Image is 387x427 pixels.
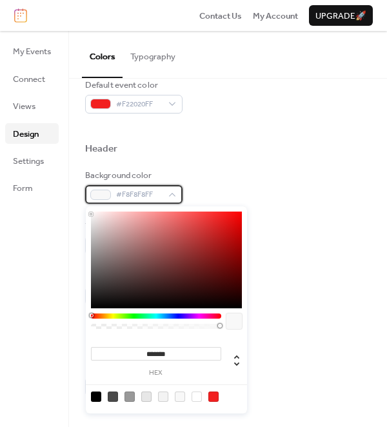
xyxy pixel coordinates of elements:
[158,392,168,402] div: rgb(243, 243, 243)
[5,41,59,61] a: My Events
[192,392,202,402] div: rgb(255, 255, 255)
[108,392,118,402] div: rgb(74, 74, 74)
[208,392,219,402] div: rgb(242, 32, 32)
[13,128,39,141] span: Design
[91,392,101,402] div: rgb(0, 0, 0)
[315,10,366,23] span: Upgrade 🚀
[91,370,221,377] label: hex
[13,182,33,195] span: Form
[116,188,162,201] span: #F8F8F8FF
[199,9,242,22] a: Contact Us
[13,45,51,58] span: My Events
[5,150,59,171] a: Settings
[13,100,35,113] span: Views
[124,392,135,402] div: rgb(153, 153, 153)
[309,5,373,26] button: Upgrade🚀
[85,79,180,92] div: Default event color
[5,68,59,89] a: Connect
[82,31,123,77] button: Colors
[123,31,183,76] button: Typography
[199,10,242,23] span: Contact Us
[5,95,59,116] a: Views
[85,143,118,155] div: Header
[5,177,59,198] a: Form
[175,392,185,402] div: rgb(248, 248, 248)
[253,9,298,22] a: My Account
[13,73,45,86] span: Connect
[5,123,59,144] a: Design
[253,10,298,23] span: My Account
[85,169,180,182] div: Background color
[13,155,44,168] span: Settings
[14,8,27,23] img: logo
[141,392,152,402] div: rgb(231, 231, 231)
[116,98,162,111] span: #F22020FF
